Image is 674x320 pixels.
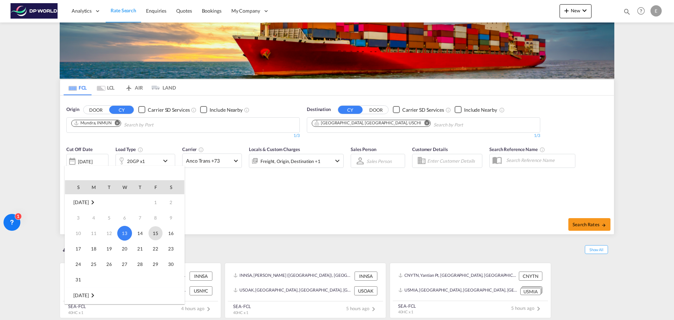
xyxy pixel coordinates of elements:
th: F [148,180,163,194]
td: Sunday August 31 2025 [65,272,86,288]
td: Wednesday August 13 2025 [117,226,132,241]
td: Thursday August 28 2025 [132,256,148,272]
td: Friday August 15 2025 [148,226,163,241]
span: 26 [102,257,116,271]
td: Monday August 25 2025 [86,256,101,272]
td: Wednesday August 20 2025 [117,241,132,256]
td: Saturday August 23 2025 [163,241,184,256]
th: T [101,180,117,194]
td: Friday August 8 2025 [148,210,163,226]
td: Thursday August 21 2025 [132,241,148,256]
th: M [86,180,101,194]
span: 14 [133,226,147,240]
tr: Week 5 [65,256,184,272]
span: 17 [71,242,85,256]
td: Monday August 11 2025 [86,226,101,241]
span: 16 [164,226,178,240]
tr: Week 6 [65,272,184,288]
tr: Week 1 [65,194,184,210]
td: Thursday August 7 2025 [132,210,148,226]
td: Monday August 18 2025 [86,241,101,256]
td: Tuesday August 12 2025 [101,226,117,241]
td: Friday August 22 2025 [148,241,163,256]
td: Wednesday August 27 2025 [117,256,132,272]
td: Sunday August 3 2025 [65,210,86,226]
td: Monday August 4 2025 [86,210,101,226]
span: 22 [148,242,163,256]
th: S [163,180,184,194]
span: 18 [87,242,101,256]
span: 28 [133,257,147,271]
span: 21 [133,242,147,256]
th: T [132,180,148,194]
td: Tuesday August 5 2025 [101,210,117,226]
td: Thursday August 14 2025 [132,226,148,241]
span: 15 [148,226,163,240]
span: 20 [118,242,132,256]
td: Friday August 29 2025 [148,256,163,272]
span: [DATE] [73,292,88,298]
span: 29 [148,257,163,271]
span: 24 [71,257,85,271]
tr: Week 2 [65,210,184,226]
td: Saturday August 9 2025 [163,210,184,226]
th: S [65,180,86,194]
tr: Week 4 [65,241,184,256]
td: Saturday August 16 2025 [163,226,184,241]
span: 27 [118,257,132,271]
td: September 2025 [65,287,184,303]
td: Tuesday August 19 2025 [101,241,117,256]
td: Tuesday August 26 2025 [101,256,117,272]
span: 23 [164,242,178,256]
td: Sunday August 17 2025 [65,241,86,256]
span: [DATE] [73,199,88,205]
td: Sunday August 24 2025 [65,256,86,272]
span: 19 [102,242,116,256]
td: Saturday August 2 2025 [163,194,184,210]
span: 25 [87,257,101,271]
span: 31 [71,273,85,287]
td: Friday August 1 2025 [148,194,163,210]
span: 13 [117,226,132,241]
tr: Week 3 [65,226,184,241]
md-calendar: Calendar [65,180,184,304]
td: Sunday August 10 2025 [65,226,86,241]
td: Wednesday August 6 2025 [117,210,132,226]
span: 30 [164,257,178,271]
td: August 2025 [65,194,117,210]
tr: Week undefined [65,287,184,303]
th: W [117,180,132,194]
td: Saturday August 30 2025 [163,256,184,272]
